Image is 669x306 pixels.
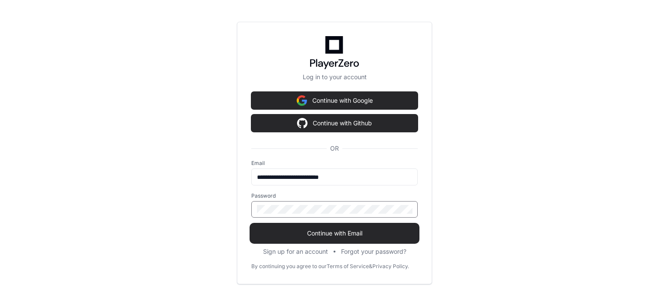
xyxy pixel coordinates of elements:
button: Forgot your password? [341,247,406,256]
div: & [369,263,372,270]
img: Sign in with google [297,114,307,132]
span: Continue with Email [251,229,418,238]
label: Password [251,192,418,199]
a: Privacy Policy. [372,263,409,270]
div: By continuing you agree to our [251,263,327,270]
button: Continue with Google [251,92,418,109]
p: Log in to your account [251,73,418,81]
button: Continue with Email [251,225,418,242]
span: OR [327,144,342,153]
label: Email [251,160,418,167]
button: Sign up for an account [263,247,328,256]
button: Continue with Github [251,114,418,132]
a: Terms of Service [327,263,369,270]
img: Sign in with google [297,92,307,109]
